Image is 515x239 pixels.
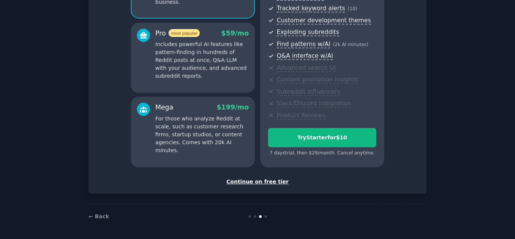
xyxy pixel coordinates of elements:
[89,213,109,219] a: ← Back
[277,100,351,108] span: Slack/Discord integration
[155,40,249,80] p: Includes powerful AI features like pattern-finding in hundreds of Reddit posts at once, Q&A LLM w...
[221,29,249,37] span: $ 59 /mo
[277,17,371,25] span: Customer development themes
[277,52,333,60] span: Q&A interface w/AI
[348,6,357,11] span: ( 10 )
[268,150,376,157] div: 7 days trial, then $ 29 /month . Cancel anytime.
[268,134,376,142] div: Try Starter for $10
[97,178,418,186] div: Continue on free tier
[277,64,336,72] span: Advanced search UI
[155,103,173,112] div: Mega
[169,29,200,37] span: most popular
[333,42,368,47] span: ( 2k AI minutes )
[217,103,249,111] span: $ 199 /mo
[155,115,249,154] p: For those who analyze Reddit at scale, such as customer research firms, startup studios, or conte...
[155,29,200,38] div: Pro
[277,40,330,48] span: Find patterns w/AI
[277,112,325,120] span: Product Reviews
[268,128,376,147] button: TryStarterfor$10
[277,76,358,84] span: Content promotion insights
[277,28,339,36] span: Exploding subreddits
[277,5,345,12] span: Tracked keyword alerts
[277,88,340,96] span: Subreddit influencers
